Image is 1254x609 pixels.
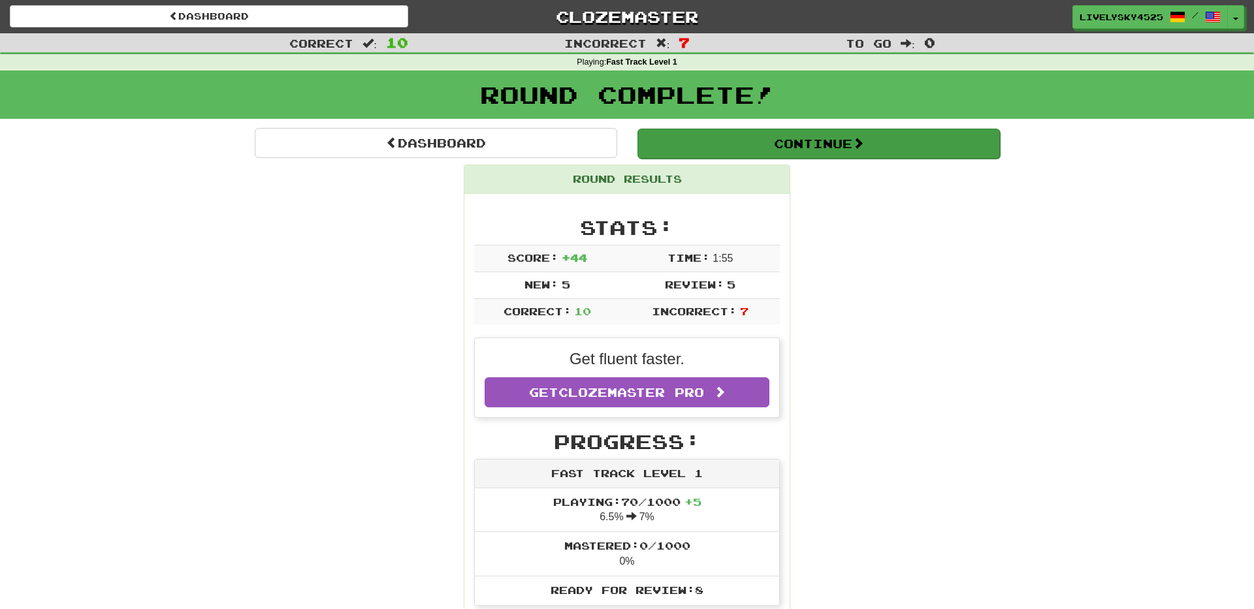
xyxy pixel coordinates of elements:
[524,278,558,290] span: New:
[551,584,703,596] span: Ready for Review: 8
[924,35,935,50] span: 0
[475,488,779,533] li: 6.5% 7%
[475,531,779,576] li: 0%
[679,35,690,50] span: 7
[606,57,677,67] strong: Fast Track Level 1
[485,377,769,407] a: GetClozemaster Pro
[289,37,353,50] span: Correct
[1080,11,1163,23] span: LivelySky4525
[740,305,748,317] span: 7
[1072,5,1228,29] a: LivelySky4525 /
[637,129,1000,159] button: Continue
[485,348,769,370] p: Get fluent faster.
[656,38,670,49] span: :
[1192,10,1198,20] span: /
[474,431,780,452] h2: Progress:
[727,278,735,290] span: 5
[475,460,779,488] div: Fast Track Level 1
[553,495,701,508] span: Playing: 70 / 1000
[901,38,915,49] span: :
[428,5,826,28] a: Clozemaster
[562,278,570,290] span: 5
[558,385,704,399] span: Clozemaster Pro
[574,305,591,317] span: 10
[652,305,737,317] span: Incorrect:
[564,37,647,50] span: Incorrect
[474,217,780,238] h2: Stats:
[10,5,408,27] a: Dashboard
[667,251,710,264] span: Time:
[562,251,587,264] span: + 44
[386,35,408,50] span: 10
[684,495,701,508] span: + 5
[665,278,724,290] span: Review:
[713,253,733,264] span: 1 : 55
[255,128,617,158] a: Dashboard
[464,165,790,194] div: Round Results
[362,38,377,49] span: :
[564,539,690,552] span: Mastered: 0 / 1000
[507,251,558,264] span: Score:
[504,305,571,317] span: Correct:
[5,82,1249,108] h1: Round Complete!
[846,37,892,50] span: To go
